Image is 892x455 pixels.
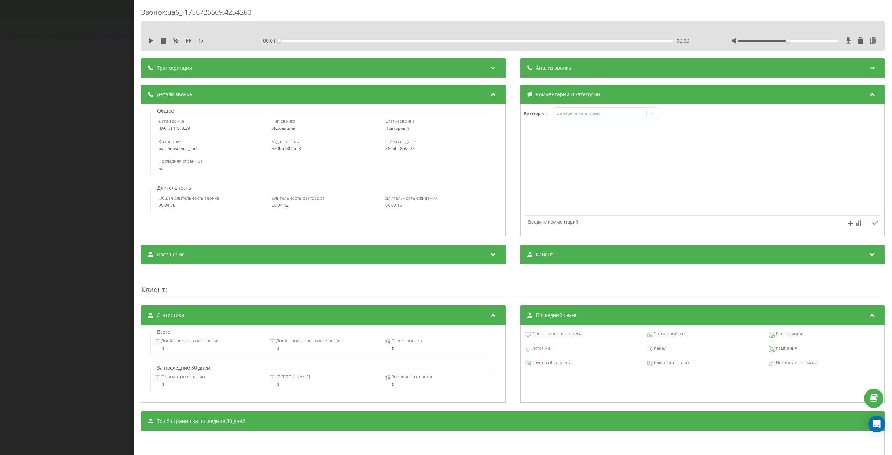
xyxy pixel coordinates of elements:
span: Транскрипция [157,65,192,71]
span: Детали звонка [157,91,192,98]
span: Последняя страница [159,158,203,164]
span: Канал [653,345,667,352]
span: Кампания [775,345,797,352]
span: Всего звонков [391,338,422,344]
span: 00:00 [677,37,689,44]
span: Анализ звонка [536,65,571,71]
span: Исходящий [272,125,296,131]
span: Повторный [385,125,409,131]
span: Тип звонка [272,118,295,124]
span: Геопозиция [775,331,802,338]
span: С кем соединен [385,138,418,144]
span: Посещение [157,251,185,258]
p: Всего [155,328,172,335]
div: 0 [270,382,377,387]
div: 0 [155,346,262,351]
div: Звонок : ua6_-1756725509.4254260 [141,7,885,21]
span: [PERSON_NAME] [275,373,310,380]
span: Длительность ожидания [385,195,438,201]
div: Выберите категорию [557,111,644,116]
span: Статистика [157,312,184,319]
span: Клиент [141,285,165,294]
div: : [141,271,885,298]
span: Источник [531,345,552,352]
span: Статус звонка [385,118,415,124]
div: 00:00:16 [385,203,488,208]
p: За последние 30 дней [155,364,212,371]
div: 380661869623 [385,146,488,151]
span: - 00:01 [261,37,279,44]
span: Общая длительность звонка [159,195,219,201]
div: Open Intercom Messenger [868,416,885,432]
span: Дней с первого посещения [160,338,220,344]
p: Длительность [155,184,193,191]
span: Группа объявлений [531,359,574,366]
span: Куда звонили [272,138,300,144]
span: Источник перехода [775,359,818,366]
span: Дата звонка [159,118,184,124]
span: Кто звонил [159,138,182,144]
span: Длительность разговора [272,195,325,201]
div: 0 [385,346,492,351]
span: Комментарии и категории [536,91,600,98]
span: Клиент [536,251,553,258]
div: 0 [155,382,262,387]
div: 00:04:42 [272,203,375,208]
div: Accessibility label [278,39,280,42]
span: Тип устройства [653,331,687,338]
span: Просмотры страниц [160,373,205,380]
div: Accessibility label [786,39,789,42]
span: Звонков за период [391,373,432,380]
span: Операционная система [531,331,583,338]
p: Общее [155,107,176,114]
div: packhouseinua_Lud [159,146,261,151]
span: Последний сеанс [536,312,577,319]
div: 0 [270,346,377,351]
div: n/a [159,166,488,171]
h4: Категория : [524,111,554,116]
span: Дней с последнего посещения [275,338,341,344]
div: 0 [385,382,492,387]
span: Топ 5 страниц за последние 30 дней [157,418,245,425]
div: 380661869623 [272,146,375,151]
span: Ключевое слово [653,359,689,366]
span: 1 x [198,37,203,44]
div: 00:04:58 [159,203,261,208]
div: [DATE] 14:18:29 [159,126,261,131]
